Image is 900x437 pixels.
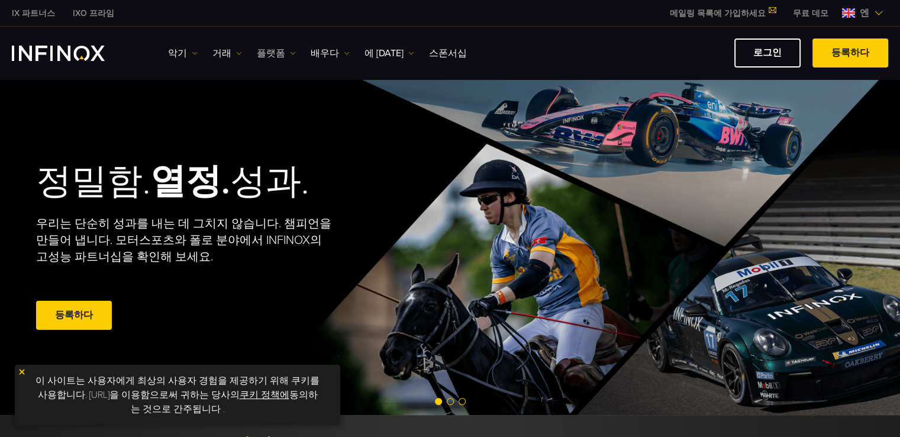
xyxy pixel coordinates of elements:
[36,160,150,203] font: 정밀함.
[447,398,454,405] span: 슬라이드 2로 이동
[429,46,467,60] a: 스폰서십
[364,46,414,60] a: 에 [DATE]
[311,47,339,59] font: 배우다
[12,8,55,18] font: IX 파트너스
[429,47,467,59] font: 스폰서십
[793,8,828,18] font: 무료 데모
[36,217,331,264] font: 우리는 단순히 성과를 내는 데 그치지 않습니다. 챔피언을 만들어 냅니다. 모터스포츠와 폴로 분야에서 INFINOX의 고성능 파트너십을 확인해 보세요.
[364,47,404,59] font: 에 [DATE]
[55,309,93,321] font: 등록하다
[64,7,123,20] a: 인피녹스
[36,375,320,401] font: 이 사이트는 사용자에게 최상의 사용자 경험을 제공하기 위해 쿠키를 사용합니다. [URL]을 이용함으로써 귀하는 당사의
[230,160,309,203] font: 성과.
[812,38,888,68] a: 등록하다
[36,301,112,330] a: 등록하다
[168,47,187,59] font: 악기
[3,7,64,20] a: 인피녹스
[670,8,766,18] font: 메일링 목록에 가입하세요
[12,46,133,61] a: INFINOX 로고
[150,160,230,203] font: 열정.
[212,46,242,60] a: 거래
[784,7,837,20] a: 인피녹스 메뉴
[18,368,26,376] img: 노란색 닫기 아이콘
[860,7,869,19] font: 엔
[734,38,801,68] a: 로그인
[212,47,231,59] font: 거래
[257,46,296,60] a: 플랫폼
[240,389,289,401] a: 쿠키 정책에
[661,8,784,18] a: 메일링 목록에 가입하세요
[257,47,285,59] font: 플랫폼
[73,8,114,18] font: IXO 프라임
[168,46,198,60] a: 악기
[435,398,442,405] span: 슬라이드 1로 이동
[459,398,466,405] span: 슬라이드 3으로 이동
[831,47,869,59] font: 등록하다
[311,46,350,60] a: 배우다
[753,47,782,59] font: 로그인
